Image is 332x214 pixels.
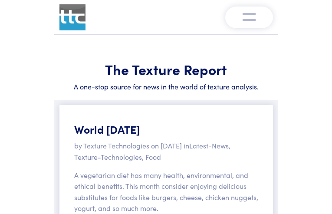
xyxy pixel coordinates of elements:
h6: A one-stop source for news in the world of texture analysis. [59,82,273,91]
h1: The Texture Report [59,61,273,78]
button: Toggle navigation [225,7,273,28]
img: menu-v1.0.png [243,11,256,21]
p: by Texture Technologies on [DATE] in [74,140,258,162]
h5: World [DATE] [74,122,258,137]
p: A vegetarian diet has many health, environmental, and ethical benefits. This month consider enjoy... [74,170,258,214]
img: ttc_logo_1x1_v1.0.png [59,4,85,30]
